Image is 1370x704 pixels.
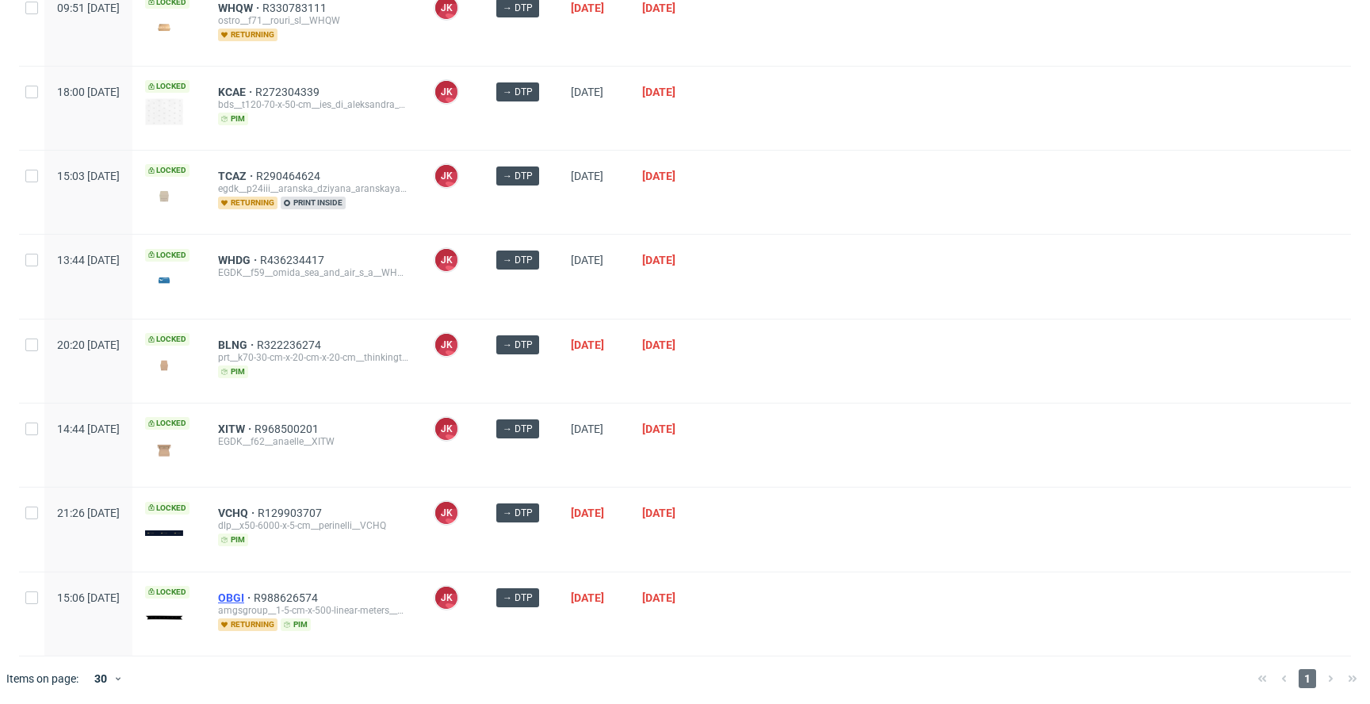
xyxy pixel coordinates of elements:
[503,506,533,520] span: → DTP
[435,502,457,524] figcaption: JK
[218,507,258,519] a: VCHQ
[642,170,675,182] span: [DATE]
[145,17,183,38] img: version_two_editor_design
[145,164,189,177] span: Locked
[57,2,120,14] span: 09:51 [DATE]
[435,249,457,271] figcaption: JK
[218,2,262,14] a: WHQW
[218,266,408,279] div: EGDK__f59__omida_sea_and_air_s_a__WHDG
[218,29,277,41] span: returning
[6,671,78,687] span: Items on page:
[257,339,324,351] a: R322236274
[57,591,120,604] span: 15:06 [DATE]
[145,417,189,430] span: Locked
[435,165,457,187] figcaption: JK
[281,618,311,631] span: pim
[145,615,183,619] img: version_two_editor_design.png
[218,254,260,266] a: WHDG
[503,85,533,99] span: → DTP
[1299,669,1316,688] span: 1
[57,423,120,435] span: 14:44 [DATE]
[435,418,457,440] figcaption: JK
[571,170,603,182] span: [DATE]
[642,254,675,266] span: [DATE]
[218,435,408,448] div: EGDK__f62__anaelle__XITW
[254,591,321,604] a: R988626574
[145,80,189,93] span: Locked
[218,604,408,617] div: amgsgroup__1-5-cm-x-500-linear-meters__atelier_snc_di_franceschetti_aurora_e_libralon_carlotta__OBGI
[145,586,189,599] span: Locked
[503,1,533,15] span: → DTP
[218,197,277,209] span: returning
[435,334,457,356] figcaption: JK
[145,530,183,537] img: version_two_editor_design.png
[503,422,533,436] span: → DTP
[503,591,533,605] span: → DTP
[571,423,603,435] span: [DATE]
[571,254,603,266] span: [DATE]
[571,86,603,98] span: [DATE]
[254,423,322,435] a: R968500201
[218,339,257,351] a: BLNG
[258,507,325,519] a: R129903707
[218,86,255,98] a: KCAE
[145,249,189,262] span: Locked
[218,182,408,195] div: egdk__p24iii__aranska_dziyana_aranskaya__TCAZ
[57,339,120,351] span: 20:20 [DATE]
[642,86,675,98] span: [DATE]
[642,591,675,604] span: [DATE]
[571,591,604,604] span: [DATE]
[218,113,248,125] span: pim
[57,86,120,98] span: 18:00 [DATE]
[145,354,183,376] img: version_two_editor_design
[57,254,120,266] span: 13:44 [DATE]
[571,507,604,519] span: [DATE]
[145,438,183,460] img: version_two_editor_design
[145,502,189,515] span: Locked
[281,197,346,209] span: print inside
[145,270,183,291] img: version_two_editor_design
[218,170,256,182] a: TCAZ
[255,86,323,98] a: R272304339
[145,98,183,125] img: version_two_editor_design.png
[218,423,254,435] span: XITW
[571,2,604,14] span: [DATE]
[642,423,675,435] span: [DATE]
[218,534,248,546] span: pim
[256,170,323,182] a: R290464624
[218,591,254,604] a: OBGI
[262,2,330,14] a: R330783111
[218,519,408,532] div: dlp__x50-6000-x-5-cm__perinelli__VCHQ
[435,81,457,103] figcaption: JK
[435,587,457,609] figcaption: JK
[145,186,183,207] img: version_two_editor_design
[642,339,675,351] span: [DATE]
[85,668,113,690] div: 30
[218,14,408,27] div: ostro__f71__rouri_sl__WHQW
[503,338,533,352] span: → DTP
[218,98,408,111] div: bds__t120-70-x-50-cm__ies_di_aleksandra_matviiva__KCAE
[218,351,408,364] div: prt__k70-30-cm-x-20-cm-x-20-cm__thinkingtech_gmbh_co_kg__BLNG
[260,254,327,266] a: R436234417
[571,339,604,351] span: [DATE]
[503,169,533,183] span: → DTP
[642,2,675,14] span: [DATE]
[57,170,120,182] span: 15:03 [DATE]
[642,507,675,519] span: [DATE]
[218,365,248,378] span: pim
